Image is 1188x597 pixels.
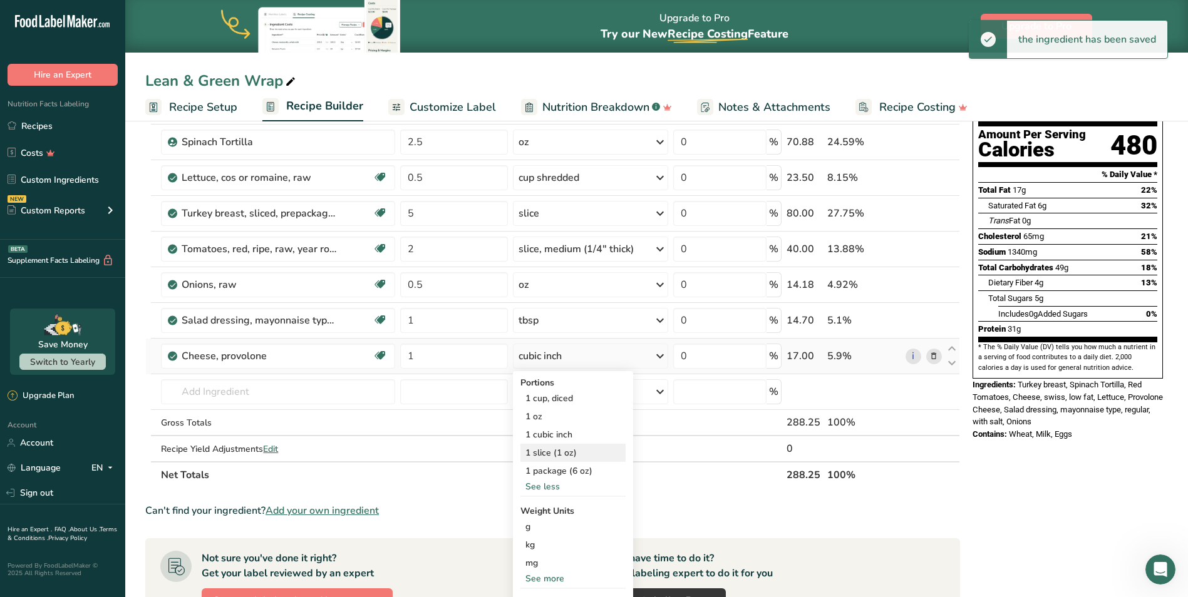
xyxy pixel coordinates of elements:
[1146,309,1157,319] span: 0%
[978,263,1053,272] span: Total Carbohydrates
[263,443,278,455] span: Edit
[1141,201,1157,210] span: 32%
[825,461,903,487] th: 100%
[602,551,773,581] div: Don't have time to do it? Hire a labeling expert to do it for you
[998,309,1088,319] span: Includes Added Sugars
[182,277,338,292] div: Onions, raw
[521,93,672,121] a: Nutrition Breakdown
[787,349,822,364] div: 17.00
[784,461,825,487] th: 288.25
[202,551,374,581] div: Not sure you've done it right? Get your label reviewed by an expert
[145,69,298,92] div: Lean & Green Wrap
[520,536,626,554] div: kg
[182,349,338,364] div: Cheese, provolone
[1055,263,1068,272] span: 49g
[1001,19,1072,34] span: Upgrade to Pro
[519,170,579,185] div: cup shredded
[169,99,237,116] span: Recipe Setup
[519,135,529,150] div: oz
[978,342,1157,373] section: * The % Daily Value (DV) tells you how much a nutrient in a serving of food contributes to a dail...
[1038,201,1046,210] span: 6g
[787,206,822,221] div: 80.00
[182,313,338,328] div: Salad dressing, mayonnaise type, regular, with salt
[519,313,539,328] div: tbsp
[520,572,626,585] div: See more
[520,462,626,480] div: 1 package (6 oz)
[827,242,901,257] div: 13.88%
[1035,278,1043,287] span: 4g
[1110,129,1157,162] div: 480
[262,92,363,122] a: Recipe Builder
[988,201,1036,210] span: Saturated Fat
[519,349,562,364] div: cubic inch
[973,380,1163,426] span: Turkey breast, Spinach Tortilla, Red Tomatoes, Cheese, swiss, low fat, Lettuce, Provolone Cheese,...
[827,170,901,185] div: 8.15%
[787,313,822,328] div: 14.70
[158,461,784,487] th: Net Totals
[827,277,901,292] div: 4.92%
[1141,263,1157,272] span: 18%
[978,129,1086,141] div: Amount Per Serving
[1141,247,1157,257] span: 58%
[8,245,28,253] div: BETA
[1008,247,1037,257] span: 1340mg
[668,26,748,41] span: Recipe Costing
[520,389,626,407] div: 1 cup, diced
[182,170,338,185] div: Lettuce, cos or romaine, raw
[978,141,1086,159] div: Calories
[827,415,901,430] div: 100%
[520,554,626,572] div: mg
[266,503,379,518] span: Add your own ingredient
[855,93,968,121] a: Recipe Costing
[70,525,100,534] a: About Us .
[601,1,788,53] div: Upgrade to Pro
[8,204,85,217] div: Custom Reports
[827,135,901,150] div: 24.59%
[718,99,830,116] span: Notes & Attachments
[520,504,626,518] div: Weight Units
[8,457,61,479] a: Language
[145,503,960,518] div: Can't find your ingredient?
[520,407,626,426] div: 1 oz
[91,461,118,476] div: EN
[978,185,1011,195] span: Total Fat
[827,206,901,221] div: 27.75%
[827,349,901,364] div: 5.9%
[988,293,1033,303] span: Total Sugars
[973,380,1016,389] span: Ingredients:
[388,93,496,121] a: Customize Label
[542,99,649,116] span: Nutrition Breakdown
[787,441,822,456] div: 0
[182,242,338,257] div: Tomatoes, red, ripe, raw, year round average
[48,534,87,543] a: Privacy Policy
[978,247,1006,257] span: Sodium
[30,356,95,368] span: Switch to Yearly
[8,525,117,543] a: Terms & Conditions .
[601,26,788,41] span: Try our New Feature
[520,480,626,493] div: See less
[1007,21,1167,58] div: the ingredient has been saved
[787,277,822,292] div: 14.18
[787,415,822,430] div: 288.25
[520,518,626,536] div: g
[787,135,822,150] div: 70.88
[1141,232,1157,241] span: 21%
[182,206,338,221] div: Turkey breast, sliced, prepackaged
[1009,429,1072,439] span: Wheat, Milk, Eggs
[978,167,1157,182] section: % Daily Value *
[38,338,88,351] div: Save Money
[19,354,106,370] button: Switch to Yearly
[787,242,822,257] div: 40.00
[519,277,529,292] div: oz
[8,562,118,577] div: Powered By FoodLabelMaker © 2025 All Rights Reserved
[879,99,956,116] span: Recipe Costing
[161,416,395,429] div: Gross Totals
[1008,324,1021,334] span: 31g
[520,444,626,462] div: 1 slice (1 oz)
[8,64,118,86] button: Hire an Expert
[1029,309,1038,319] span: 0g
[519,242,634,257] div: slice, medium (1/4" thick)
[906,349,921,364] a: i
[410,99,496,116] span: Customize Label
[1022,216,1031,225] span: 0g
